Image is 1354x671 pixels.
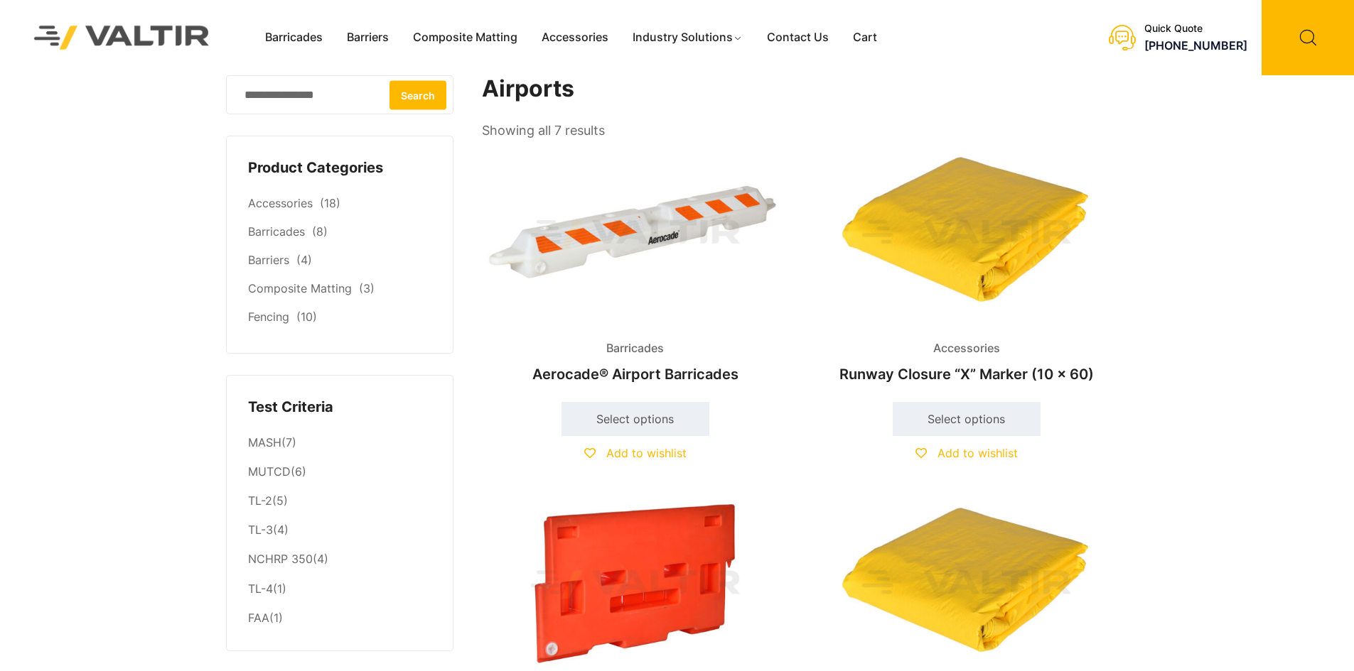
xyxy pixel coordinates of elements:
a: NCHRP 350 [248,552,313,566]
p: Showing all 7 results [482,119,605,143]
a: FAA [248,611,269,625]
span: (3) [359,281,375,295]
img: Valtir Rentals [16,7,228,67]
h1: Airports [482,75,1122,103]
li: (1) [248,574,431,604]
span: (4) [296,253,312,267]
h4: Product Categories [248,158,431,179]
li: (4) [248,516,431,545]
span: (10) [296,310,317,324]
a: Barricades [253,27,335,48]
a: Composite Matting [401,27,530,48]
a: Barriers [335,27,401,48]
li: (5) [248,487,431,516]
a: Accessories [530,27,620,48]
a: TL-3 [248,523,273,537]
li: (7) [248,428,431,457]
a: Select options for “Runway Closure “X” Marker (10 x 60)” [893,402,1041,436]
span: Add to wishlist [606,446,687,460]
a: Add to wishlist [915,446,1018,460]
a: Select options for “Aerocade® Airport Barricades” [562,402,709,436]
span: Barricades [596,338,675,359]
a: Fencing [248,310,289,324]
li: (1) [248,604,431,629]
a: Barriers [248,253,289,267]
a: Industry Solutions [620,27,755,48]
span: Accessories [923,338,1011,359]
a: TL-4 [248,582,273,596]
span: (18) [320,196,340,210]
a: AccessoriesRunway Closure “X” Marker (10 x 60) [813,142,1120,390]
a: TL-2 [248,493,272,508]
li: (6) [248,458,431,487]
a: Contact Us [755,27,841,48]
a: BarricadesAerocade® Airport Barricades [482,142,789,390]
a: MASH [248,435,281,449]
h2: Aerocade® Airport Barricades [482,359,789,390]
a: Cart [841,27,889,48]
a: Barricades [248,224,305,239]
button: Search [389,80,446,109]
a: Accessories [248,196,313,210]
a: MUTCD [248,464,291,479]
a: [PHONE_NUMBER] [1144,38,1247,53]
div: Quick Quote [1144,23,1247,35]
h4: Test Criteria [248,397,431,418]
a: Composite Matting [248,281,352,295]
a: Add to wishlist [584,446,687,460]
span: Add to wishlist [937,446,1018,460]
li: (4) [248,545,431,574]
span: (8) [312,224,328,239]
h2: Runway Closure “X” Marker (10 x 60) [813,359,1120,390]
